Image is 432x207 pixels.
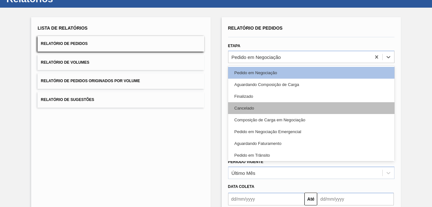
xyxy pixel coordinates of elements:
[232,54,281,60] div: Pedido em Negociação
[228,102,394,114] div: Cancelado
[228,79,394,90] div: Aguardando Composição de Carga
[228,160,263,164] label: Período Vigente
[41,60,89,65] span: Relatório de Volumes
[228,90,394,102] div: Finalizado
[304,193,317,205] button: Até
[228,25,283,31] span: Relatório de Pedidos
[228,67,394,79] div: Pedido em Negociação
[41,79,140,83] span: Relatório de Pedidos Originados por Volume
[38,25,87,31] span: Lista de Relatórios
[228,138,394,149] div: Aguardando Faturamento
[38,73,204,89] button: Relatório de Pedidos Originados por Volume
[228,126,394,138] div: Pedido em Negociação Emergencial
[228,114,394,126] div: Composição de Carga em Negociação
[41,41,87,46] span: Relatório de Pedidos
[38,36,204,52] button: Relatório de Pedidos
[228,184,254,189] span: Data coleta
[317,193,394,205] input: dd/mm/yyyy
[232,170,255,175] div: Último Mês
[41,97,94,102] span: Relatório de Sugestões
[228,193,305,205] input: dd/mm/yyyy
[38,92,204,108] button: Relatório de Sugestões
[38,55,204,70] button: Relatório de Volumes
[228,44,240,48] label: Etapa
[228,149,394,161] div: Pedido em Trânsito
